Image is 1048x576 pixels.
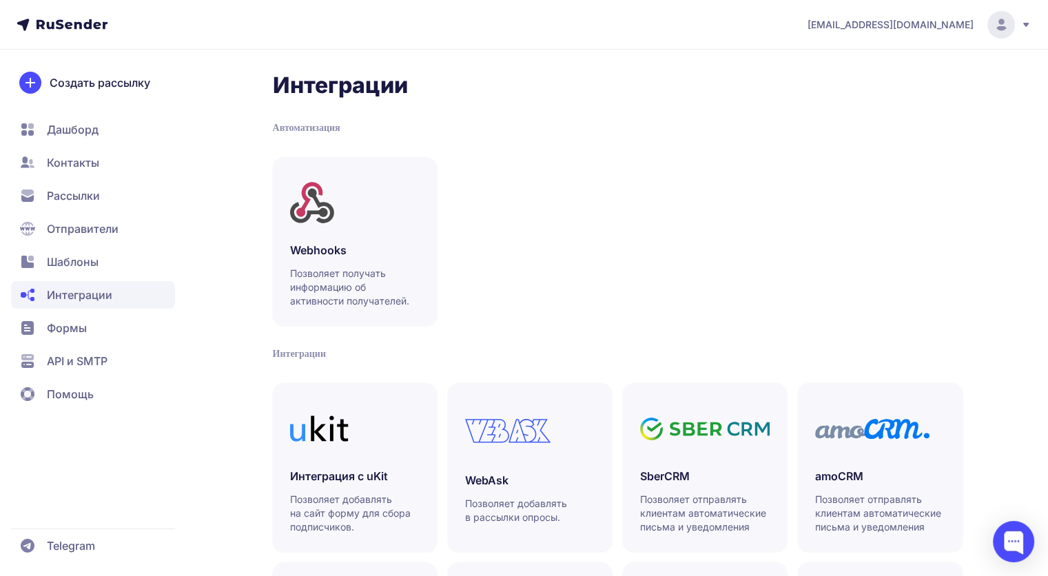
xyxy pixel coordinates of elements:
[47,121,99,138] span: Дашборд
[11,532,175,559] a: Telegram
[47,154,99,171] span: Контакты
[273,72,963,99] h2: Интеграции
[640,493,771,534] p: Позволяет отправлять клиентам автоматические письма и уведомления
[798,383,962,551] a: amoCRMПозволяет отправлять клиентам автоматические письма и уведомления
[465,497,596,524] p: Позволяет добавлять в рассылки опросы.
[808,18,974,32] span: [EMAIL_ADDRESS][DOMAIN_NAME]
[465,472,595,488] h3: WebAsk
[290,242,420,258] h3: Webhooks
[815,493,946,534] p: Позволяет отправлять клиентам автоматические письма и уведомления
[273,157,437,325] a: WebhooksПозволяет получать информацию об активности получателей.
[448,383,612,551] a: WebAskПозволяет добавлять в рассылки опросы.
[273,121,963,135] div: Автоматизация
[47,254,99,270] span: Шаблоны
[815,468,945,484] h3: amoCRM
[47,320,87,336] span: Формы
[640,468,770,484] h3: SberCRM
[50,74,150,91] span: Создать рассылку
[623,383,787,551] a: SberCRMПозволяет отправлять клиентам автоматические письма и уведомления
[47,353,107,369] span: API и SMTP
[47,537,95,554] span: Telegram
[290,468,420,484] h3: Интеграция с uKit
[273,347,963,361] div: Интеграции
[47,386,94,402] span: Помощь
[47,187,100,204] span: Рассылки
[47,220,119,237] span: Отправители
[290,267,421,308] p: Позволяет получать информацию об активности получателей.
[290,493,421,534] p: Позволяет добавлять на сайт форму для сбора подписчиков.
[47,287,112,303] span: Интеграции
[273,383,437,551] a: Интеграция с uKitПозволяет добавлять на сайт форму для сбора подписчиков.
